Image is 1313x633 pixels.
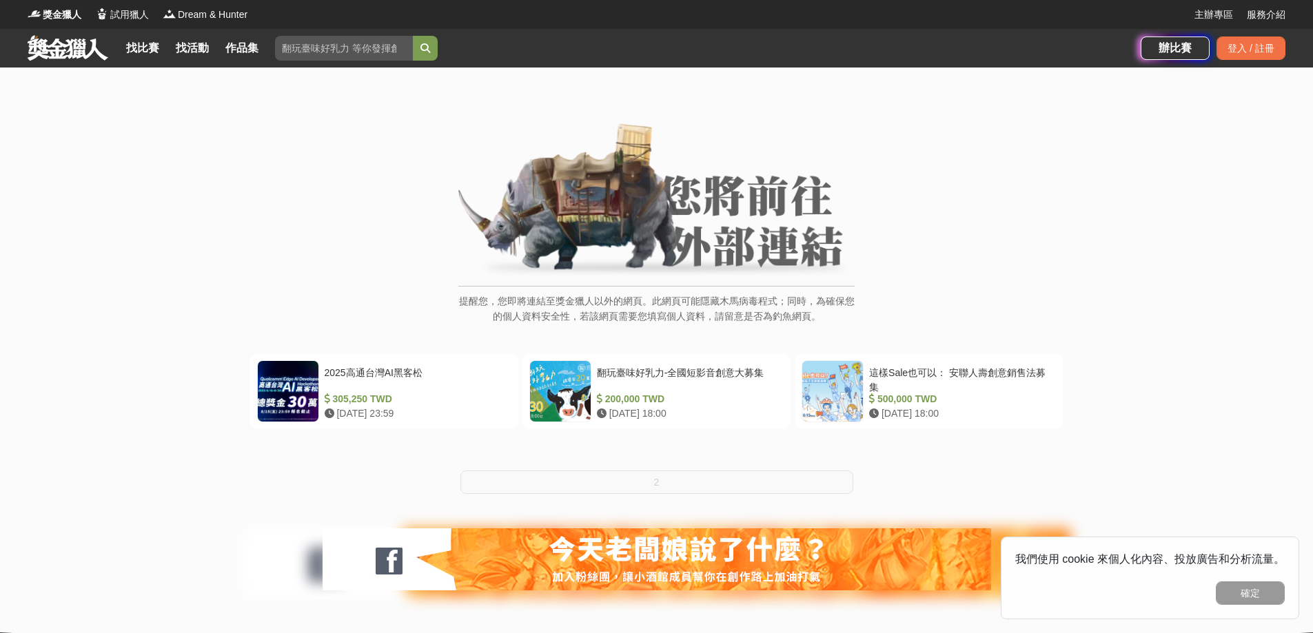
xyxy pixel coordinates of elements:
[220,39,264,58] a: 作品集
[163,8,247,22] a: LogoDream & Hunter
[110,8,149,22] span: 試用獵人
[250,353,518,429] a: 2025高通台灣AI黑客松 305,250 TWD [DATE] 23:59
[325,392,506,406] div: 305,250 TWD
[28,8,81,22] a: Logo獎金獵人
[1194,8,1233,22] a: 主辦專區
[522,353,791,429] a: 翻玩臺味好乳力-全國短影音創意大募集 200,000 TWD [DATE] 18:00
[460,470,853,494] button: 2
[163,7,176,21] img: Logo
[323,528,991,590] img: 127fc932-0e2d-47dc-a7d9-3a4a18f96856.jpg
[1217,37,1285,60] div: 登入 / 註冊
[170,39,214,58] a: 找活動
[28,7,41,21] img: Logo
[95,8,149,22] a: Logo試用獵人
[869,406,1050,421] div: [DATE] 18:00
[1216,581,1285,605] button: 確定
[43,8,81,22] span: 獎金獵人
[325,406,506,421] div: [DATE] 23:59
[275,36,413,61] input: 翻玩臺味好乳力 等你發揮創意！
[121,39,165,58] a: 找比賽
[1015,553,1285,565] span: 我們使用 cookie 來個人化內容、投放廣告和分析流量。
[178,8,247,22] span: Dream & Hunter
[458,293,855,338] p: 提醒您，您即將連結至獎金獵人以外的網頁。此網頁可能隱藏木馬病毒程式；同時，為確保您的個人資料安全性，若該網頁需要您填寫個人資料，請留意是否為釣魚網頁。
[869,366,1050,392] div: 這樣Sale也可以： 安聯人壽創意銷售法募集
[597,406,778,421] div: [DATE] 18:00
[869,392,1050,406] div: 500,000 TWD
[95,7,109,21] img: Logo
[597,392,778,406] div: 200,000 TWD
[795,353,1063,429] a: 這樣Sale也可以： 安聯人壽創意銷售法募集 500,000 TWD [DATE] 18:00
[1247,8,1285,22] a: 服務介紹
[1141,37,1210,60] a: 辦比賽
[597,366,778,392] div: 翻玩臺味好乳力-全國短影音創意大募集
[325,366,506,392] div: 2025高通台灣AI黑客松
[458,123,855,279] img: External Link Banner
